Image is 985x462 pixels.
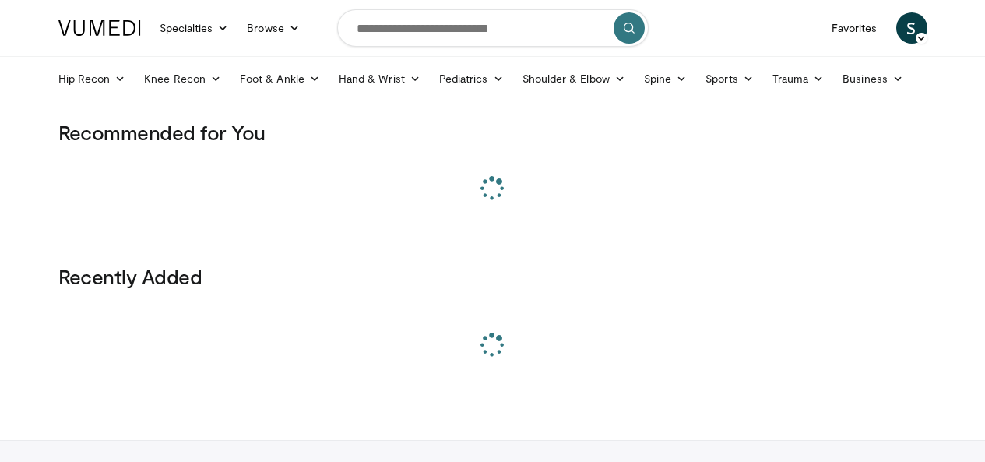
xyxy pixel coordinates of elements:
[150,12,238,44] a: Specialties
[58,20,141,36] img: VuMedi Logo
[58,120,927,145] h3: Recommended for You
[430,63,513,94] a: Pediatrics
[822,12,887,44] a: Favorites
[337,9,649,47] input: Search topics, interventions
[635,63,696,94] a: Spine
[763,63,834,94] a: Trauma
[230,63,329,94] a: Foot & Ankle
[513,63,635,94] a: Shoulder & Elbow
[49,63,135,94] a: Hip Recon
[135,63,230,94] a: Knee Recon
[833,63,913,94] a: Business
[329,63,430,94] a: Hand & Wrist
[58,264,927,289] h3: Recently Added
[237,12,309,44] a: Browse
[896,12,927,44] a: S
[696,63,763,94] a: Sports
